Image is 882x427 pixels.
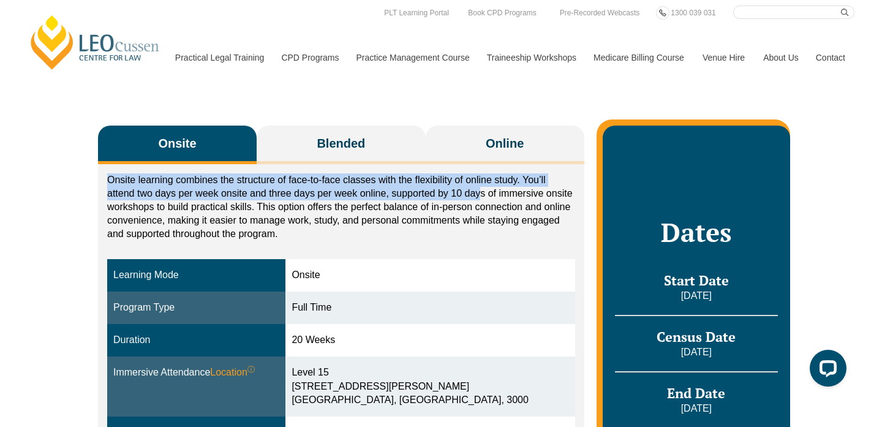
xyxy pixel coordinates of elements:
div: Immersive Attendance [113,366,279,380]
span: Census Date [657,328,736,346]
p: Onsite learning combines the structure of face-to-face classes with the flexibility of online stu... [107,173,575,241]
a: CPD Programs [272,31,347,84]
span: Onsite [158,135,196,152]
a: Practice Management Course [347,31,478,84]
div: Duration [113,333,279,347]
a: Pre-Recorded Webcasts [557,6,643,20]
a: [PERSON_NAME] Centre for Law [28,13,163,71]
sup: ⓘ [247,365,255,374]
span: Blended [317,135,365,152]
a: 1300 039 031 [668,6,718,20]
a: Traineeship Workshops [478,31,584,84]
span: End Date [667,384,725,402]
div: Full Time [292,301,568,315]
div: Learning Mode [113,268,279,282]
div: Level 15 [STREET_ADDRESS][PERSON_NAME] [GEOGRAPHIC_DATA], [GEOGRAPHIC_DATA], 3000 [292,366,568,408]
span: Start Date [664,271,729,289]
span: Location [210,366,255,380]
div: 20 Weeks [292,333,568,347]
p: [DATE] [615,346,778,359]
iframe: LiveChat chat widget [800,345,851,396]
a: Practical Legal Training [166,31,273,84]
span: Online [486,135,524,152]
h2: Dates [615,217,778,248]
a: Venue Hire [693,31,754,84]
a: Contact [807,31,854,84]
a: PLT Learning Portal [381,6,452,20]
span: 1300 039 031 [671,9,715,17]
a: Book CPD Programs [465,6,539,20]
div: Onsite [292,268,568,282]
a: Medicare Billing Course [584,31,693,84]
div: Program Type [113,301,279,315]
p: [DATE] [615,402,778,415]
p: [DATE] [615,289,778,303]
a: About Us [754,31,807,84]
